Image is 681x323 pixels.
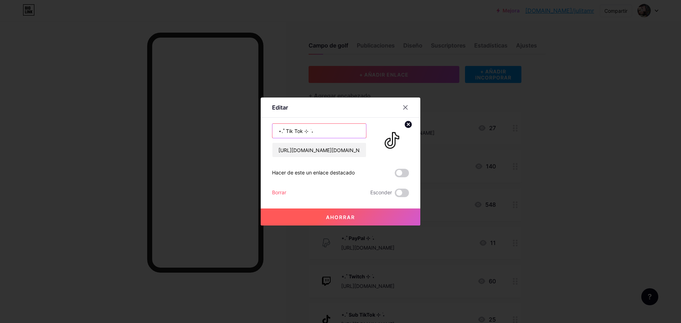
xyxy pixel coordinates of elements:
button: Ahorrar [261,208,420,225]
font: Borrar [272,189,286,195]
input: URL [272,143,366,157]
input: Título [272,124,366,138]
font: Esconder [370,189,392,195]
font: Hacer de este un enlace destacado [272,169,355,176]
font: Ahorrar [326,214,355,220]
img: miniatura del enlace [375,123,409,157]
font: Editar [272,104,288,111]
